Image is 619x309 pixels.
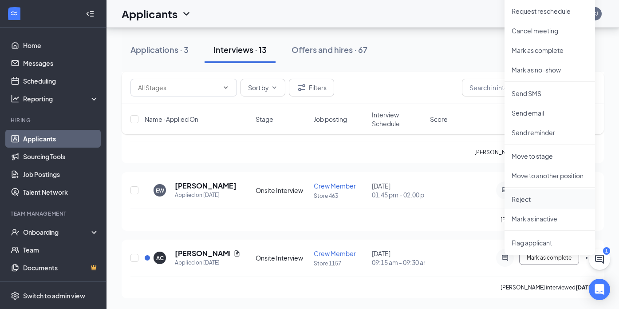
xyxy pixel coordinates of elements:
span: Mark as complete [527,255,572,261]
button: Mark as complete [519,251,579,265]
div: [DATE] [372,181,425,199]
div: Applied on [DATE] [175,191,237,200]
span: 09:15 am - 09:30 am [372,258,425,267]
a: Job Postings [23,165,99,183]
h1: Applicants [122,6,177,21]
span: Name · Applied On [145,115,198,124]
div: Onsite Interview [256,186,308,195]
div: EW [156,187,164,194]
p: [PERSON_NAME] has applied more than . [474,148,595,156]
div: CJ [592,10,598,17]
div: Applied on [DATE] [175,258,241,267]
a: Scheduling [23,72,99,90]
svg: ChatActive [594,254,605,265]
input: All Stages [138,83,219,92]
svg: ActiveChat [500,187,510,194]
div: Reporting [23,94,99,103]
div: Team Management [11,210,97,217]
a: Sourcing Tools [23,148,99,165]
svg: ChevronDown [271,84,278,91]
svg: Filter [296,82,307,93]
b: [DATE] [576,284,594,291]
a: Team [23,241,99,259]
button: Sort byChevronDown [241,79,285,96]
span: 01:45 pm - 02:00 pm [372,190,425,199]
span: Interview Schedule [372,110,425,128]
a: SurveysCrown [23,277,99,294]
div: Switch to admin view [23,291,85,300]
svg: Document [233,250,241,257]
div: [DATE] [372,249,425,267]
svg: Ellipses [584,253,595,263]
a: Applicants [23,130,99,148]
div: Interviews · 13 [213,44,267,55]
div: AC [156,254,164,262]
div: Onsite Interview [256,253,308,262]
a: Messages [23,54,99,72]
svg: Collapse [86,9,95,18]
p: [PERSON_NAME] interviewed . [501,284,595,291]
svg: ActiveChat [500,254,510,261]
span: Stage [256,115,273,124]
div: Applications · 3 [130,44,189,55]
button: Filter Filters [289,79,334,96]
div: Offers and hires · 67 [292,44,367,55]
div: Open Intercom Messenger [589,279,610,300]
span: Sort by [248,84,269,91]
div: Hiring [11,116,97,124]
svg: WorkstreamLogo [10,9,19,18]
p: Store 1157 [314,260,367,267]
a: Talent Network [23,183,99,201]
svg: Settings [11,291,20,300]
button: ChatActive [589,249,610,270]
div: Onboarding [23,228,91,237]
div: 1 [603,247,610,255]
a: Home [23,36,99,54]
p: [PERSON_NAME] interviewed . [501,216,595,224]
svg: ChevronDown [181,8,192,19]
p: Store 463 [314,192,367,200]
input: Search in interviews [462,79,595,96]
span: Crew Member [314,249,356,257]
h5: [PERSON_NAME] [175,181,237,191]
svg: UserCheck [11,228,20,237]
svg: Analysis [11,94,20,103]
span: Score [430,115,448,124]
h5: [PERSON_NAME] [175,249,230,258]
a: DocumentsCrown [23,259,99,277]
span: Job posting [314,115,347,124]
svg: ChevronDown [222,84,229,91]
span: Crew Member [314,182,356,190]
